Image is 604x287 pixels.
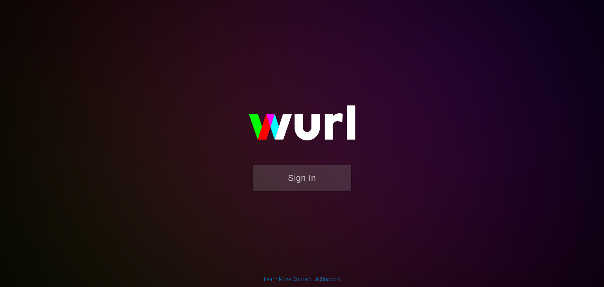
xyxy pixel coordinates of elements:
[264,276,291,282] a: Learn More
[293,276,320,282] a: Contact Us
[253,165,351,191] button: Sign In
[264,275,341,283] div: | |
[321,276,341,282] a: Support
[223,88,381,165] img: wurl-logo-on-black-223613ac3d8ba8fe6dc639794a292ebdb59501304c7dfd60c99c58986ef67473.svg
